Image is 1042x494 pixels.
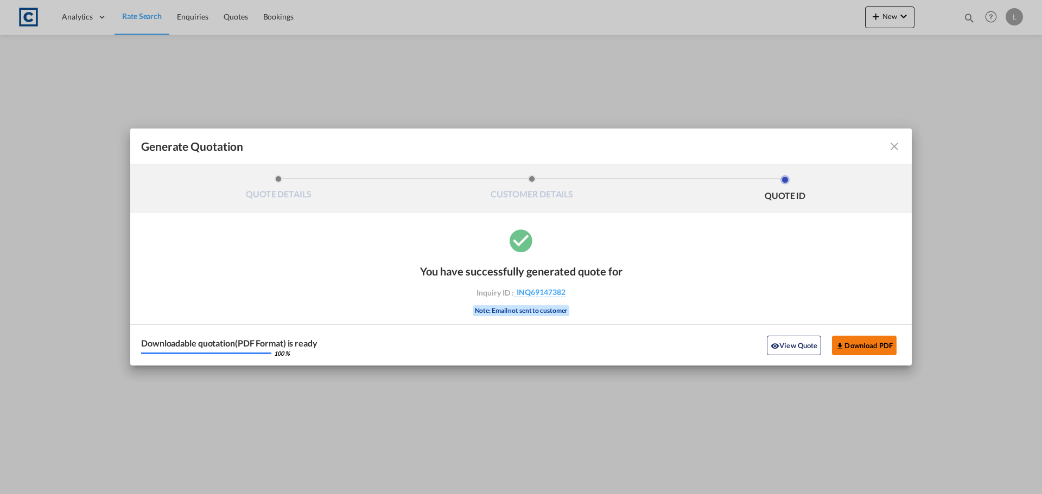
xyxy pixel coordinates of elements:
[152,175,405,204] li: QUOTE DETAILS
[832,336,897,355] button: Download PDF
[771,342,779,350] md-icon: icon-eye
[507,227,535,254] md-icon: icon-checkbox-marked-circle
[458,287,584,297] div: Inquiry ID :
[130,129,912,365] md-dialog: Generate QuotationQUOTE ...
[888,140,901,153] md-icon: icon-close fg-AAA8AD cursor m-0
[473,305,570,316] div: Note: Email not sent to customer
[405,175,659,204] li: CUSTOMER DETAILS
[767,336,821,355] button: icon-eyeView Quote
[658,175,912,204] li: QUOTE ID
[836,342,844,350] md-icon: icon-download
[420,265,622,278] div: You have successfully generated quote for
[141,339,317,348] div: Downloadable quotation(PDF Format) is ready
[514,287,566,297] span: INQ69147382
[274,350,290,356] div: 100 %
[141,139,243,153] span: Generate Quotation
